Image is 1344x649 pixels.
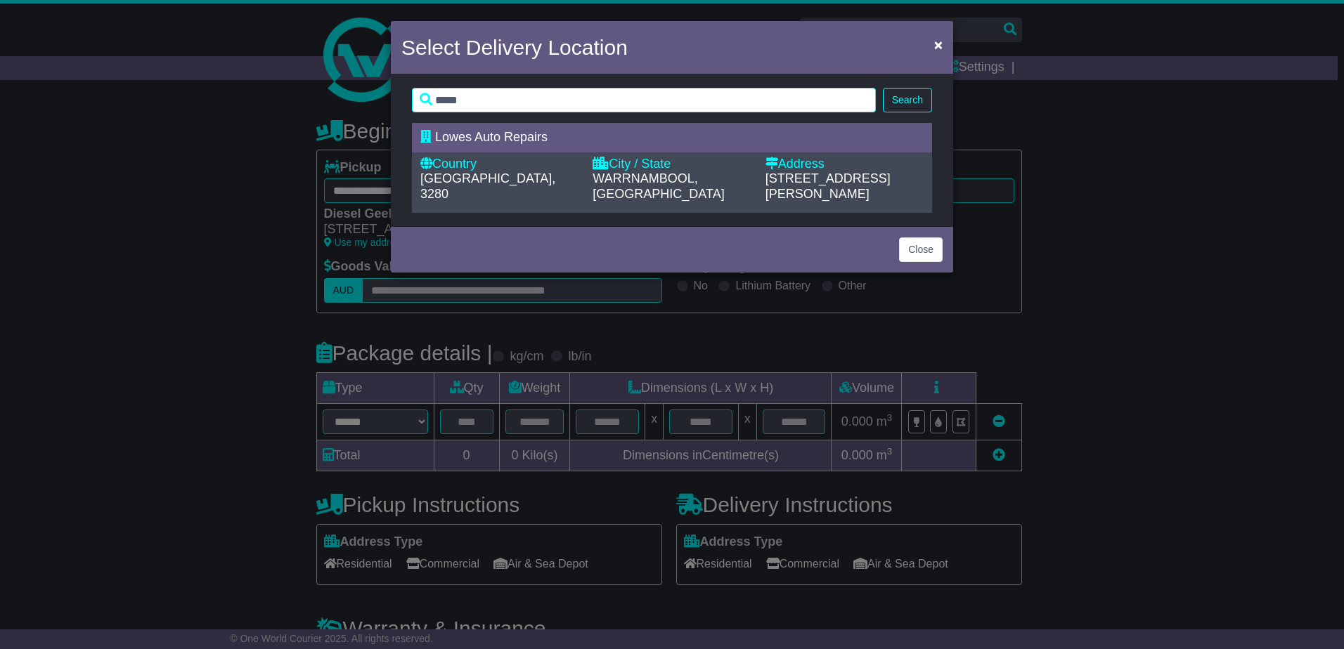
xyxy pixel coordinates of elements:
span: [GEOGRAPHIC_DATA], 3280 [420,171,555,201]
button: Search [883,88,932,112]
span: [STREET_ADDRESS][PERSON_NAME] [765,171,891,201]
h4: Select Delivery Location [401,32,628,63]
div: Country [420,157,579,172]
div: City / State [593,157,751,172]
button: Close [899,237,943,262]
div: Address [765,157,924,172]
span: Lowes Auto Repairs [435,130,548,144]
span: × [934,37,943,53]
button: Close [927,30,950,59]
span: WARRNAMBOOL, [GEOGRAPHIC_DATA] [593,171,724,201]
